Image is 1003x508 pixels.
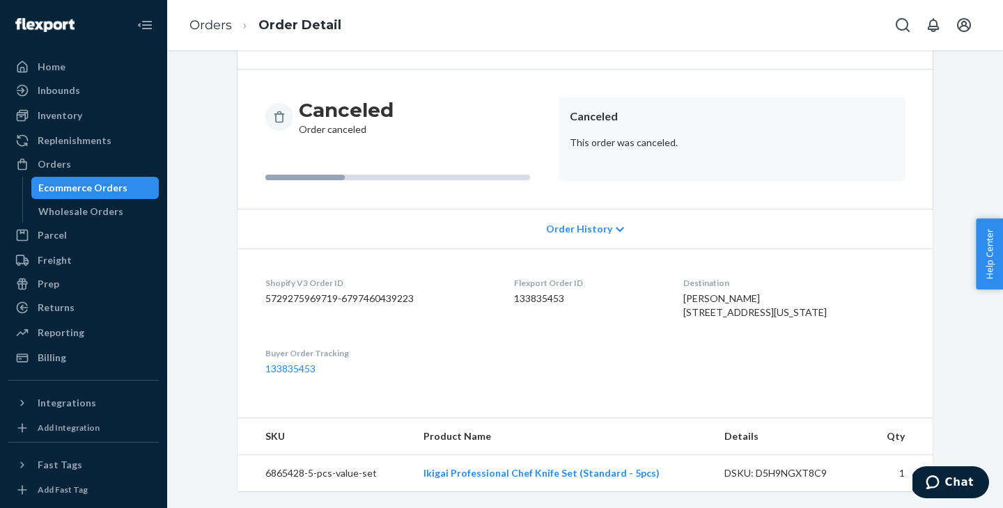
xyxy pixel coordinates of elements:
button: Integrations [8,392,159,414]
a: Inventory [8,104,159,127]
a: Order Detail [258,17,341,33]
button: Close Navigation [131,11,159,39]
a: Wholesale Orders [31,200,160,223]
dt: Buyer Order Tracking [265,347,492,359]
header: Canceled [570,109,894,125]
button: Open notifications [919,11,947,39]
button: Help Center [976,219,1003,289]
th: Qty [866,418,933,455]
div: Fast Tags [38,458,82,472]
a: Add Integration [8,420,159,436]
div: Prep [38,277,59,291]
div: Integrations [38,396,96,410]
button: Open Search Box [889,11,917,39]
dd: 133835453 [514,292,661,305]
td: 1 [866,455,933,492]
div: Order canceled [299,97,394,136]
th: Details [713,418,866,455]
a: Returns [8,296,159,319]
a: Prep [8,273,159,295]
a: Add Fast Tag [8,482,159,498]
a: Parcel [8,224,159,246]
div: Add Integration [38,422,100,434]
a: 133835453 [265,363,316,374]
span: Order History [546,222,612,236]
div: Returns [38,301,75,315]
dt: Shopify V3 Order ID [265,277,492,289]
ol: breadcrumbs [178,5,352,46]
div: Freight [38,253,72,267]
th: SKU [238,418,412,455]
a: Reporting [8,322,159,344]
div: DSKU: D5H9NGXT8C9 [724,466,855,480]
img: Flexport logo [15,18,75,32]
a: Orders [189,17,232,33]
div: Add Fast Tag [38,484,88,495]
a: Orders [8,153,159,175]
button: Open account menu [950,11,978,39]
p: This order was canceled. [570,136,894,150]
div: Home [38,60,65,74]
th: Product Name [412,418,713,455]
a: Ecommerce Orders [31,177,160,199]
a: Replenishments [8,129,159,152]
a: Billing [8,347,159,369]
div: Billing [38,351,66,365]
a: Inbounds [8,79,159,102]
button: Fast Tags [8,454,159,476]
a: Freight [8,249,159,271]
div: Parcel [38,228,67,242]
div: Wholesale Orders [38,205,123,219]
dt: Destination [683,277,905,289]
h3: Canceled [299,97,394,122]
a: Ikigai Professional Chef Knife Set (Standard - 5pcs) [423,467,660,479]
div: Ecommerce Orders [38,181,127,195]
dt: Flexport Order ID [514,277,661,289]
iframe: Opens a widget where you can chat to one of our agents [912,466,989,501]
div: Orders [38,157,71,171]
div: Replenishments [38,134,111,148]
td: 6865428-5-pcs-value-set [238,455,412,492]
a: Home [8,56,159,78]
div: Inbounds [38,84,80,97]
dd: 5729275969719-6797460439223 [265,292,492,305]
div: Inventory [38,109,82,122]
div: Reporting [38,326,84,340]
span: [PERSON_NAME] [STREET_ADDRESS][US_STATE] [683,292,827,318]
